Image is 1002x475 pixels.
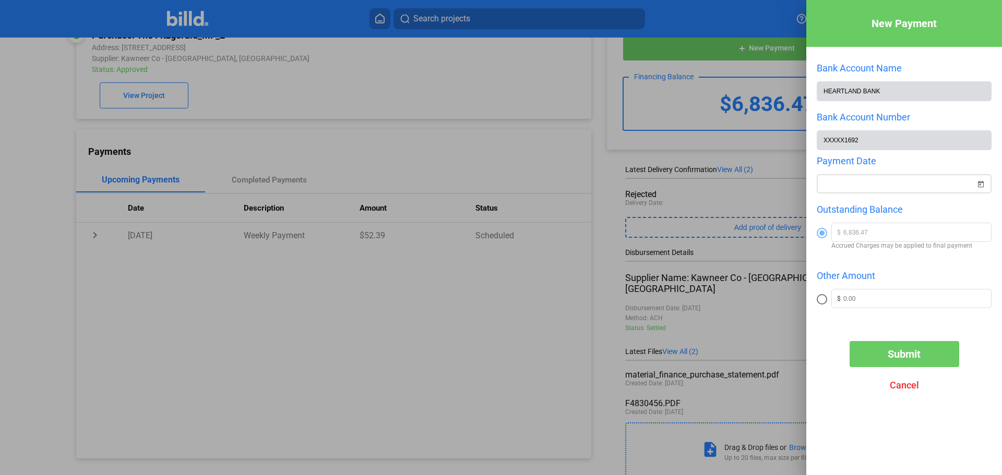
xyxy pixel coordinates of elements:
[843,223,991,239] input: 0.00
[817,63,992,74] div: Bank Account Name
[831,242,992,249] span: Accrued Charges may be applied to final payment
[890,380,919,391] span: Cancel
[817,204,992,215] div: Outstanding Balance
[850,341,959,367] button: Submit
[817,112,992,123] div: Bank Account Number
[888,348,921,360] span: Submit
[832,289,843,308] span: $
[850,372,959,398] button: Cancel
[832,223,843,241] span: $
[817,155,992,166] div: Payment Date
[975,173,986,183] button: Open calendar
[817,270,992,281] div: Other Amount
[843,289,991,305] input: 0.00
